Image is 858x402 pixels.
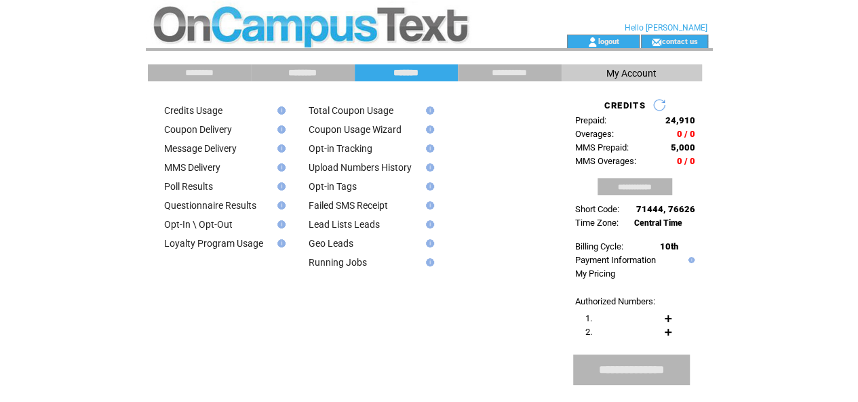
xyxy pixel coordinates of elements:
[164,143,237,154] a: Message Delivery
[273,239,286,247] img: help.gif
[587,37,598,47] img: account_icon.gif
[575,156,636,166] span: MMS Overages:
[309,257,367,268] a: Running Jobs
[309,200,388,211] a: Failed SMS Receipt
[677,156,695,166] span: 0 / 0
[422,125,434,134] img: help.gif
[604,100,645,110] span: CREDITS
[273,163,286,172] img: help.gif
[575,268,615,279] a: My Pricing
[606,68,657,79] span: My Account
[164,105,222,116] a: Credits Usage
[273,144,286,153] img: help.gif
[671,142,695,153] span: 5,000
[575,204,619,214] span: Short Code:
[636,204,695,214] span: 71444, 76626
[685,257,695,263] img: help.gif
[309,143,372,154] a: Opt-in Tracking
[422,201,434,209] img: help.gif
[273,201,286,209] img: help.gif
[677,129,695,139] span: 0 / 0
[422,220,434,228] img: help.gif
[273,182,286,190] img: help.gif
[575,115,606,125] span: Prepaid:
[651,37,661,47] img: contact_us_icon.gif
[625,23,707,33] span: Hello [PERSON_NAME]
[660,241,678,252] span: 10th
[585,327,592,337] span: 2.
[575,241,623,252] span: Billing Cycle:
[164,162,220,173] a: MMS Delivery
[661,37,697,45] a: contact us
[598,37,619,45] a: logout
[665,115,695,125] span: 24,910
[309,181,357,192] a: Opt-in Tags
[164,181,213,192] a: Poll Results
[164,200,256,211] a: Questionnaire Results
[309,124,402,135] a: Coupon Usage Wizard
[422,163,434,172] img: help.gif
[273,220,286,228] img: help.gif
[422,144,434,153] img: help.gif
[575,218,619,228] span: Time Zone:
[634,218,682,228] span: Central Time
[422,182,434,190] img: help.gif
[422,258,434,266] img: help.gif
[309,238,353,249] a: Geo Leads
[309,219,380,230] a: Lead Lists Leads
[422,239,434,247] img: help.gif
[575,129,614,139] span: Overages:
[585,313,592,323] span: 1.
[575,255,656,265] a: Payment Information
[164,124,232,135] a: Coupon Delivery
[164,238,263,249] a: Loyalty Program Usage
[422,106,434,115] img: help.gif
[575,142,629,153] span: MMS Prepaid:
[309,162,412,173] a: Upload Numbers History
[273,125,286,134] img: help.gif
[575,296,655,306] span: Authorized Numbers:
[164,219,233,230] a: Opt-In \ Opt-Out
[273,106,286,115] img: help.gif
[309,105,393,116] a: Total Coupon Usage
